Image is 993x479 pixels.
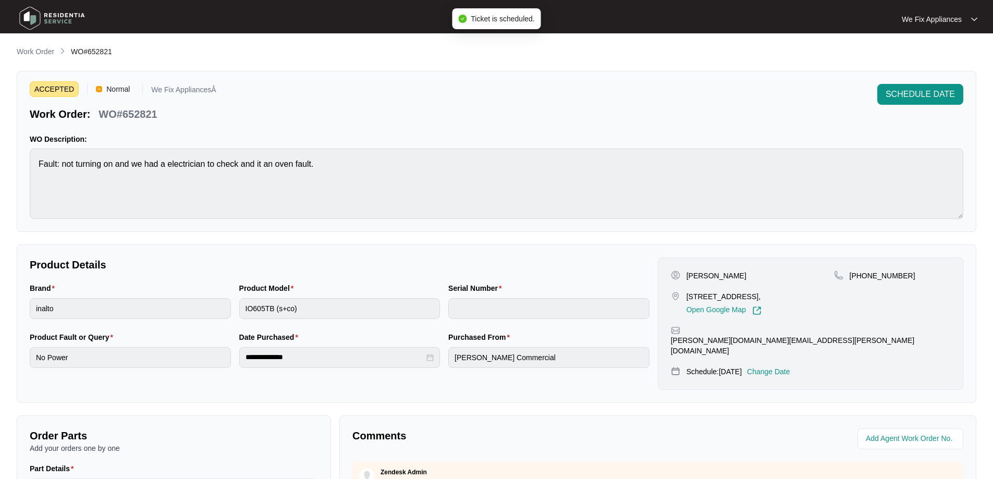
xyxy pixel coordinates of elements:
span: Ticket is scheduled. [471,15,534,23]
label: Brand [30,283,59,293]
input: Date Purchased [246,352,425,363]
button: SCHEDULE DATE [877,84,963,105]
p: [PHONE_NUMBER] [850,271,915,281]
img: chevron-right [58,47,67,55]
textarea: Fault: not turning on and we had a electrician to check and it an oven fault. [30,149,963,219]
img: dropdown arrow [971,17,977,22]
img: residentia service logo [16,3,89,34]
p: WO Description: [30,134,963,144]
input: Add Agent Work Order No. [866,433,957,445]
img: map-pin [671,366,680,376]
label: Serial Number [448,283,506,293]
span: WO#652821 [71,47,112,56]
p: We Fix AppliancesÂ [151,86,216,97]
p: [PERSON_NAME] [686,271,746,281]
span: check-circle [458,15,467,23]
img: map-pin [671,326,680,335]
input: Product Fault or Query [30,347,231,368]
p: Zendesk Admin [381,468,427,476]
input: Purchased From [448,347,649,368]
span: ACCEPTED [30,81,79,97]
p: [STREET_ADDRESS], [686,291,762,302]
p: We Fix Appliances [902,14,962,24]
label: Product Model [239,283,298,293]
input: Brand [30,298,231,319]
p: Product Details [30,257,649,272]
p: Comments [352,428,651,443]
p: Work Order [17,46,54,57]
p: Work Order: [30,107,90,121]
label: Part Details [30,463,78,474]
input: Serial Number [448,298,649,319]
a: Work Order [15,46,56,58]
p: Change Date [747,366,790,377]
img: user-pin [671,271,680,280]
span: Normal [102,81,134,97]
input: Product Model [239,298,440,319]
label: Purchased From [448,332,514,342]
span: SCHEDULE DATE [886,88,955,101]
p: [PERSON_NAME][DOMAIN_NAME][EMAIL_ADDRESS][PERSON_NAME][DOMAIN_NAME] [671,335,950,356]
label: Date Purchased [239,332,302,342]
label: Product Fault or Query [30,332,117,342]
a: Open Google Map [686,306,762,315]
p: Add your orders one by one [30,443,318,453]
p: WO#652821 [99,107,157,121]
img: Vercel Logo [96,86,102,92]
p: Schedule: [DATE] [686,366,742,377]
img: map-pin [834,271,843,280]
img: Link-External [752,306,762,315]
img: map-pin [671,291,680,301]
p: Order Parts [30,428,318,443]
